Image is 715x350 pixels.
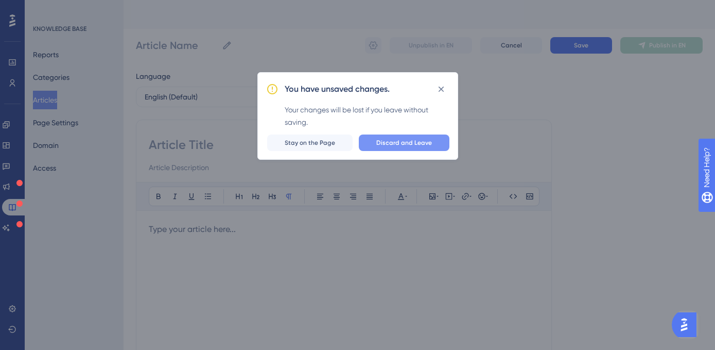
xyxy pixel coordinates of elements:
[24,3,64,15] span: Need Help?
[285,139,335,147] span: Stay on the Page
[285,83,390,95] h2: You have unsaved changes.
[285,104,449,128] div: Your changes will be lost if you leave without saving.
[376,139,432,147] span: Discard and Leave
[672,309,703,340] iframe: UserGuiding AI Assistant Launcher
